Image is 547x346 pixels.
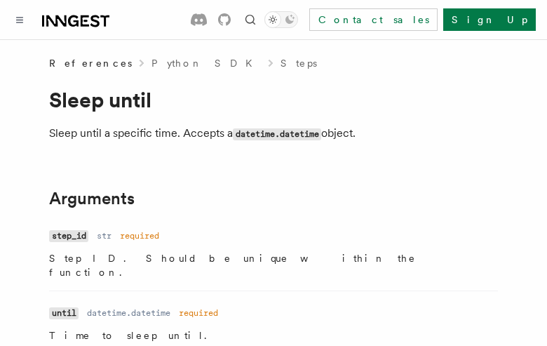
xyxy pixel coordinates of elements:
h1: Sleep until [49,87,498,112]
a: Contact sales [309,8,438,31]
span: References [49,56,132,70]
button: Find something... [242,11,259,28]
a: Sign Up [443,8,536,31]
dd: datetime.datetime [87,307,170,319]
a: Arguments [49,189,135,208]
code: step_id [49,230,88,242]
p: Sleep until a specific time. Accepts a object. [49,124,498,144]
code: datetime.datetime [233,128,321,140]
p: Time to sleep until. [49,328,498,342]
dd: str [97,230,112,241]
dd: required [179,307,218,319]
a: Python SDK [151,56,261,70]
p: Step ID. Should be unique within the function. [49,251,498,279]
a: Steps [281,56,317,70]
code: until [49,307,79,319]
button: Toggle navigation [11,11,28,28]
button: Toggle dark mode [264,11,298,28]
dd: required [120,230,159,241]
